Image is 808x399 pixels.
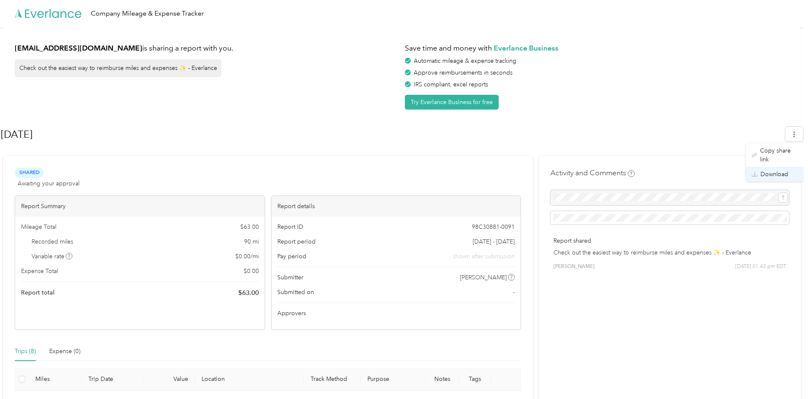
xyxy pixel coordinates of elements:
span: shown after submission [453,252,515,261]
span: Copy share link [760,146,798,164]
span: [DATE] - [DATE] [473,237,515,246]
span: 98C30881-0091 [472,222,515,231]
span: Pay period [277,252,306,261]
th: Miles [29,368,82,391]
div: Report details [271,196,521,217]
span: 90 mi [244,237,259,246]
h1: Sep 2025 [1,124,779,145]
span: $ 63.00 [238,288,259,298]
th: Purpose [361,368,426,391]
h1: is sharing a report with you. [15,43,399,54]
span: Automatic mileage & expense tracking [414,57,516,64]
span: $ 63.00 [240,222,259,231]
th: Location [195,368,304,391]
h4: Activity and Comments [550,168,635,178]
div: Report Summary [15,196,265,217]
span: Approve reimbursements in seconds [414,69,513,76]
span: Submitted on [277,288,314,297]
button: Try Everlance Business for free [405,95,499,110]
span: Shared [15,168,44,177]
span: Awaiting your approval [18,179,80,188]
div: Check out the easiest way to reimburse miles and expenses ✨ - Everlance [15,59,221,77]
span: Mileage Total [21,222,56,231]
h1: Save time and money with [405,43,789,54]
span: - [513,288,515,297]
th: Track Method [304,368,361,391]
p: Check out the easiest way to reimburse miles and expenses ✨ - Everlance [553,248,786,257]
span: $ 0.00 / mi [235,252,259,261]
span: Variable rate [32,252,73,261]
th: Value [143,368,195,391]
th: Tags [459,368,492,391]
span: $ 0.00 [244,267,259,276]
span: [DATE] 01:43 pm EDT [735,263,786,270]
div: Expense (0) [49,347,80,356]
span: Expense Total [21,267,58,276]
p: Report shared [553,236,786,245]
span: IRS compliant, excel reports [414,81,488,88]
th: Notes [426,368,459,391]
span: Report ID [277,222,303,231]
div: Company Mileage & Expense Tracker [91,8,204,19]
strong: [EMAIL_ADDRESS][DOMAIN_NAME] [15,43,142,52]
span: Report total [21,288,55,297]
strong: Everlance Business [494,43,558,52]
span: Download [760,170,788,179]
span: Recorded miles [32,237,73,246]
span: [PERSON_NAME] [460,273,507,282]
span: Report period [277,237,316,246]
span: Approvers [277,309,306,318]
div: Trips (8) [15,347,36,356]
span: Submitter [277,273,303,282]
span: [PERSON_NAME] [553,263,595,270]
th: Trip Date [82,368,143,391]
